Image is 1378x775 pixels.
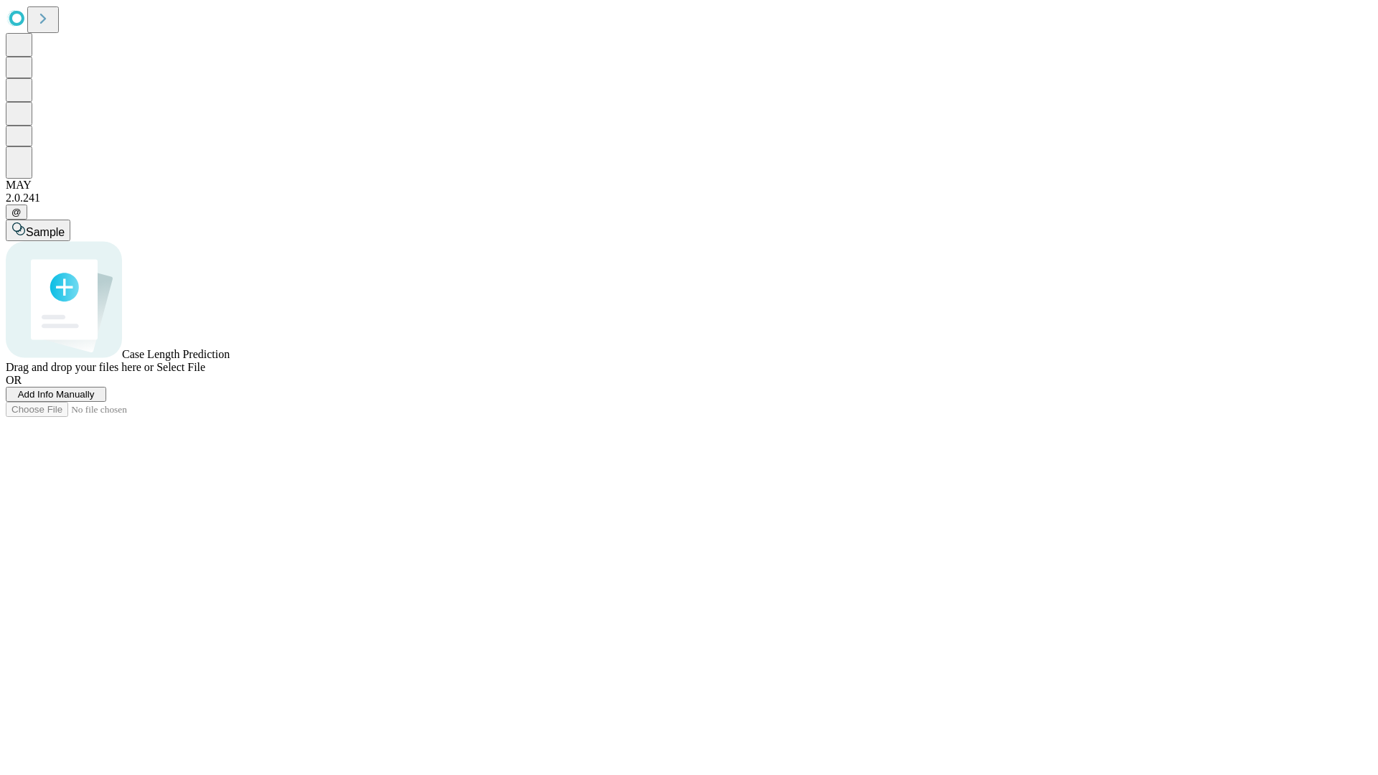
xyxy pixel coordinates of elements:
span: Drag and drop your files here or [6,361,154,373]
div: 2.0.241 [6,192,1372,205]
button: @ [6,205,27,220]
button: Sample [6,220,70,241]
span: Sample [26,226,65,238]
span: @ [11,207,22,217]
div: MAY [6,179,1372,192]
span: Case Length Prediction [122,348,230,360]
span: Add Info Manually [18,389,95,400]
span: OR [6,374,22,386]
button: Add Info Manually [6,387,106,402]
span: Select File [156,361,205,373]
